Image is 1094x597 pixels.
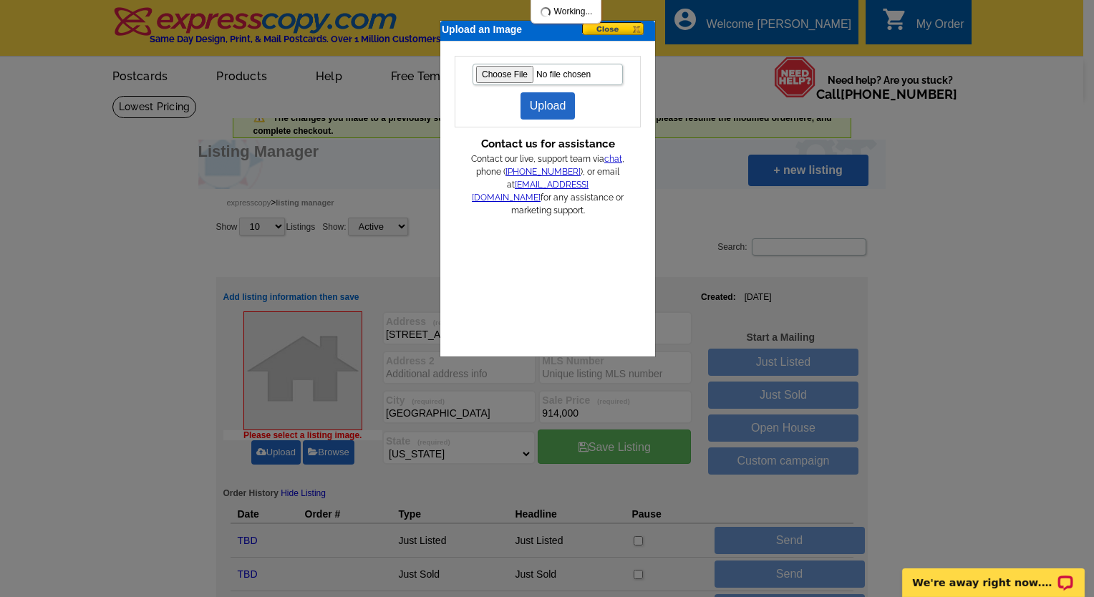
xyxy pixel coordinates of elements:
[469,152,626,217] div: Contact our live, support team via , phone ( ), or email at for any assistance or marketing support.
[505,167,581,177] a: [PHONE_NUMBER]
[604,154,622,164] a: chat
[893,552,1094,597] iframe: LiveChat chat widget
[472,180,589,203] a: [EMAIL_ADDRESS][DOMAIN_NAME]
[521,92,576,120] a: Upload
[442,22,522,37] span: Upload an Image
[540,6,551,18] img: loading...
[455,136,641,152] div: Contact us for assistance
